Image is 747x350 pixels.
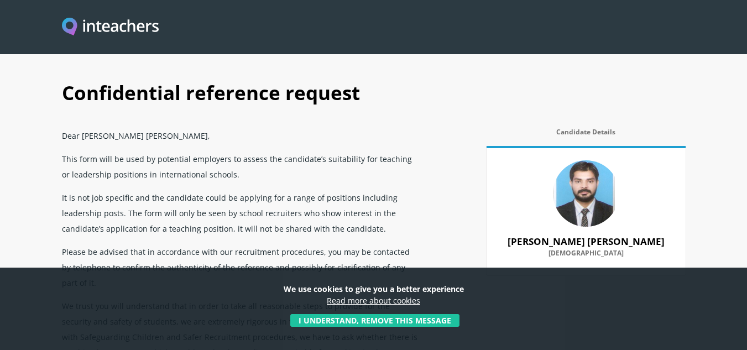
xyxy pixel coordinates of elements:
strong: We use cookies to give you a better experience [284,284,464,294]
p: Dear [PERSON_NAME] [PERSON_NAME], [62,124,420,147]
label: [DEMOGRAPHIC_DATA] [500,249,672,264]
p: This form will be used by potential employers to assess the candidate’s suitability for teaching ... [62,147,420,186]
p: Please be advised that in accordance with our recruitment procedures, you may be contacted by tel... [62,240,420,294]
h1: Confidential reference request [62,70,686,124]
a: Visit this site's homepage [62,18,159,37]
p: It is not job specific and the candidate could be applying for a range of positions including lea... [62,186,420,240]
img: Inteachers [62,18,159,37]
img: 80691 [553,160,619,227]
strong: [PERSON_NAME] [PERSON_NAME] [508,235,665,248]
label: Candidate Details [487,128,686,143]
a: Read more about cookies [327,295,420,306]
button: I understand, remove this message [290,314,459,327]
